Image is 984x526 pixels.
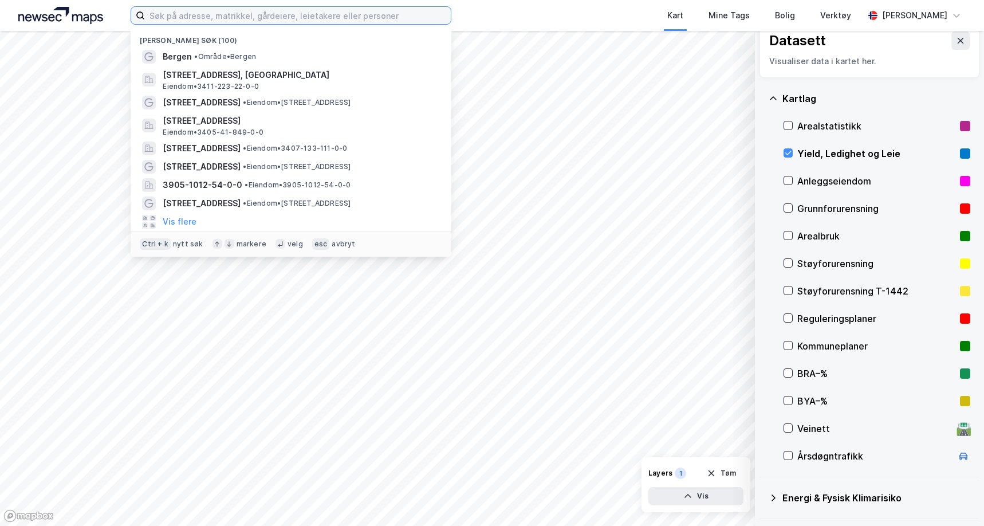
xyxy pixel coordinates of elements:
[163,82,259,91] span: Eiendom • 3411-223-22-0-0
[797,284,955,298] div: Støyforurensning T-1442
[243,98,246,107] span: •
[956,421,971,436] div: 🛣️
[782,491,970,505] div: Energi & Fysisk Klimarisiko
[243,144,347,153] span: Eiendom • 3407-133-111-0-0
[245,180,248,189] span: •
[797,422,952,435] div: Veinett
[769,32,826,50] div: Datasett
[163,197,241,210] span: [STREET_ADDRESS]
[288,240,303,249] div: velg
[797,367,955,380] div: BRA–%
[194,52,198,61] span: •
[243,162,351,171] span: Eiendom • [STREET_ADDRESS]
[709,9,750,22] div: Mine Tags
[797,257,955,270] div: Støyforurensning
[243,199,246,207] span: •
[667,9,683,22] div: Kart
[797,339,955,353] div: Kommuneplaner
[675,468,686,479] div: 1
[163,50,192,64] span: Bergen
[782,92,970,105] div: Kartlag
[163,215,196,229] button: Vis flere
[163,160,241,174] span: [STREET_ADDRESS]
[243,162,246,171] span: •
[3,509,54,523] a: Mapbox homepage
[194,52,256,61] span: Område • Bergen
[163,96,241,109] span: [STREET_ADDRESS]
[927,471,984,526] iframe: Chat Widget
[927,471,984,526] div: Kontrollprogram for chat
[243,98,351,107] span: Eiendom • [STREET_ADDRESS]
[797,394,955,408] div: BYA–%
[797,229,955,243] div: Arealbruk
[140,238,171,250] div: Ctrl + k
[243,144,246,152] span: •
[163,114,438,128] span: [STREET_ADDRESS]
[648,487,743,505] button: Vis
[797,147,955,160] div: Yield, Ledighet og Leie
[163,68,438,82] span: [STREET_ADDRESS], [GEOGRAPHIC_DATA]
[769,54,970,68] div: Visualiser data i kartet her.
[882,9,947,22] div: [PERSON_NAME]
[163,142,241,155] span: [STREET_ADDRESS]
[797,202,955,215] div: Grunnforurensning
[237,240,266,249] div: markere
[699,464,743,482] button: Tøm
[131,27,451,48] div: [PERSON_NAME] søk (100)
[145,7,451,24] input: Søk på adresse, matrikkel, gårdeiere, leietakere eller personer
[18,7,103,24] img: logo.a4113a55bc3d86da70a041830d287a7e.svg
[648,469,672,478] div: Layers
[312,238,330,250] div: esc
[820,9,851,22] div: Verktøy
[797,119,955,133] div: Arealstatistikk
[797,174,955,188] div: Anleggseiendom
[245,180,351,190] span: Eiendom • 3905-1012-54-0-0
[173,240,203,249] div: nytt søk
[163,128,263,137] span: Eiendom • 3405-41-849-0-0
[332,240,355,249] div: avbryt
[797,312,955,325] div: Reguleringsplaner
[243,199,351,208] span: Eiendom • [STREET_ADDRESS]
[797,449,952,463] div: Årsdøgntrafikk
[163,178,242,192] span: 3905-1012-54-0-0
[775,9,795,22] div: Bolig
